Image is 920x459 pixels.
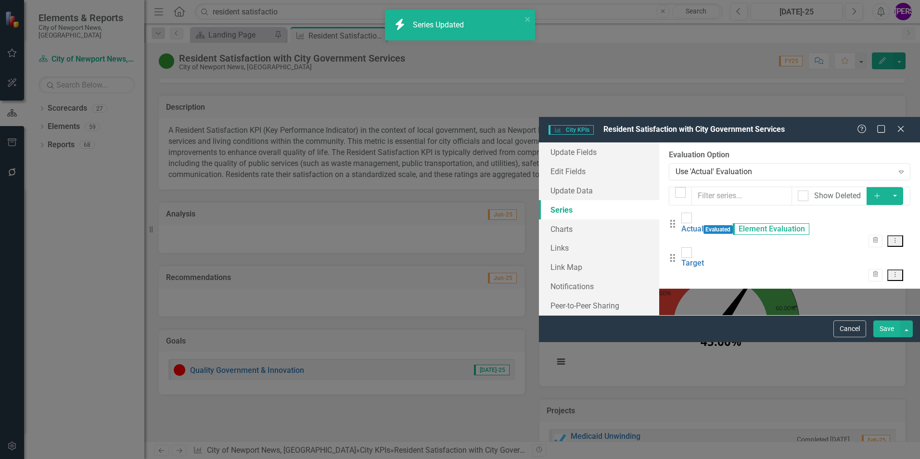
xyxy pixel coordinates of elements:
div: Series Updated [413,20,466,31]
span: Element Evaluation [733,223,809,235]
a: Series [539,200,659,219]
a: Update Data [539,181,659,200]
a: Actual [681,224,703,233]
a: Notifications [539,277,659,296]
div: Show Deleted [814,191,861,202]
span: Evaluated [703,225,733,234]
button: close [524,13,531,25]
a: Charts [539,219,659,239]
label: Evaluation Option [669,150,910,161]
span: Resident Satisfaction with City Government Services [603,125,785,134]
a: Target [681,258,704,268]
a: Update Fields [539,142,659,162]
div: Use 'Actual' Evaluation [676,166,893,178]
button: Save [873,320,900,337]
input: Filter series... [691,187,792,205]
button: Cancel [833,320,866,337]
a: Peer-to-Peer Sharing [539,296,659,315]
a: Link Map [539,257,659,277]
span: City KPIs [549,125,594,135]
a: Links [539,238,659,257]
a: Edit Fields [539,162,659,181]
